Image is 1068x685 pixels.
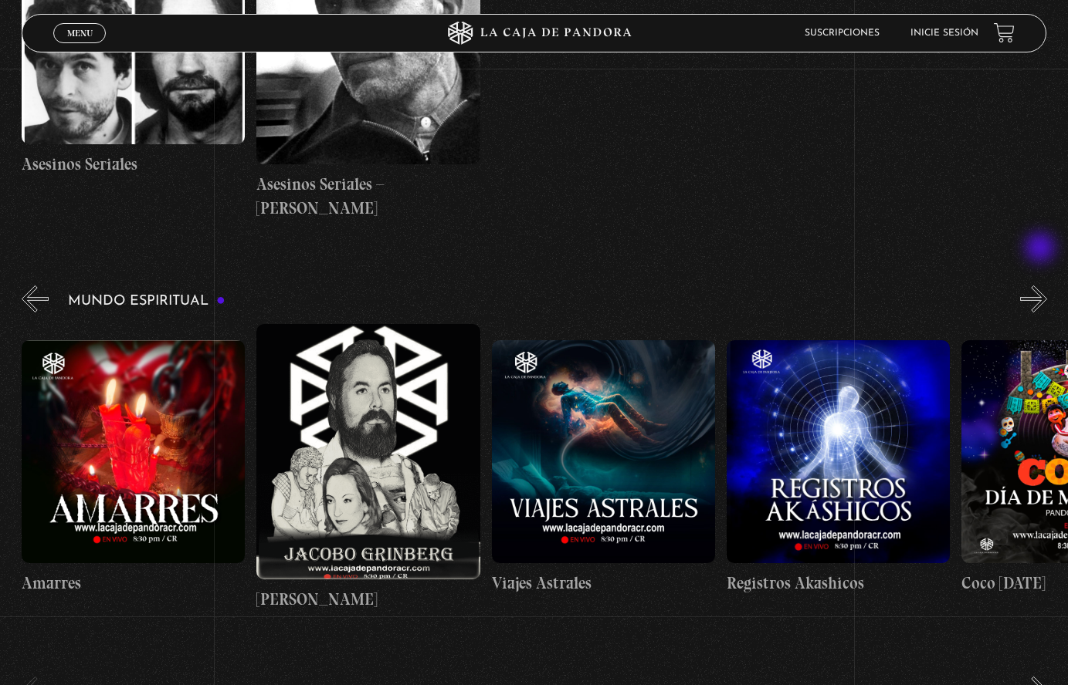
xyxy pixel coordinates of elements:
span: Cerrar [62,42,98,52]
button: Previous [22,285,49,312]
a: Inicie sesión [910,29,978,38]
h3: Mundo Espiritual [68,294,225,309]
a: Registros Akashicos [727,324,950,612]
a: View your shopping cart [994,22,1015,43]
h4: Viajes Astrales [492,571,715,596]
a: Suscripciones [805,29,880,38]
h4: Registros Akashicos [727,571,950,596]
a: [PERSON_NAME] [256,324,480,612]
a: Amarres [22,324,245,612]
a: Viajes Astrales [492,324,715,612]
h4: Asesinos Seriales – [PERSON_NAME] [256,172,480,221]
button: Next [1020,285,1047,312]
h4: Amarres [22,571,245,596]
h4: Asesinos Seriales [22,152,245,177]
h4: [PERSON_NAME] [256,587,480,612]
span: Menu [67,29,93,38]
